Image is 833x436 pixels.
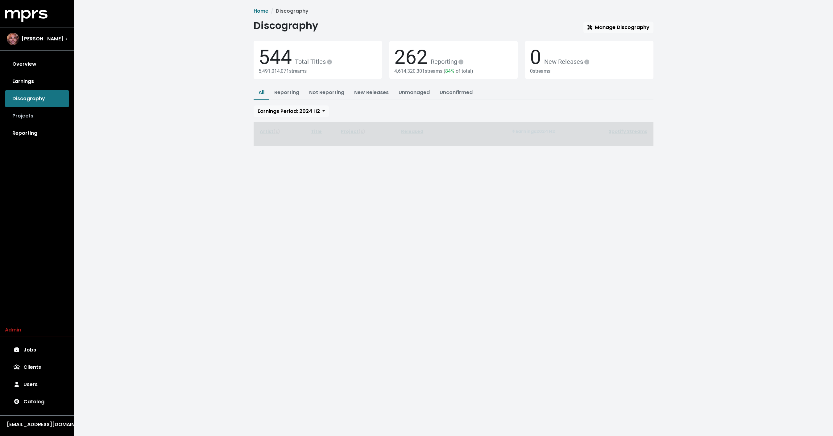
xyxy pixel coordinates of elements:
a: Unmanaged [399,89,430,96]
nav: breadcrumb [254,7,653,15]
a: Clients [5,359,69,376]
span: Reporting [428,58,465,65]
h1: Discography [254,20,318,31]
a: Jobs [5,341,69,359]
a: Home [254,7,268,14]
li: Discography [268,7,309,15]
span: Total Titles [292,58,333,65]
a: Unconfirmed [440,89,473,96]
button: Earnings Period: 2024 H2 [254,105,329,117]
a: Projects [5,107,69,125]
span: Manage Discography [587,24,649,31]
a: Earnings [5,73,69,90]
span: [PERSON_NAME] [22,35,63,43]
span: 544 [259,46,292,69]
a: mprs logo [5,12,48,19]
img: The selected account / producer [7,33,19,45]
a: All [259,89,264,96]
span: New Releases [541,58,591,65]
a: Catalog [5,393,69,410]
span: Earnings Period: 2024 H2 [258,108,320,115]
a: Users [5,376,69,393]
a: Overview [5,56,69,73]
button: [EMAIL_ADDRESS][DOMAIN_NAME] [5,421,69,429]
div: [EMAIL_ADDRESS][DOMAIN_NAME] [7,421,67,428]
span: 84% [445,68,454,74]
span: 0 [530,46,541,69]
a: Reporting [5,125,69,142]
a: New Releases [354,89,389,96]
a: Manage Discography [583,22,653,33]
div: 0 streams [530,68,649,74]
span: 262 [394,46,428,69]
div: 5,491,014,071 streams [259,68,377,74]
div: 4,614,320,301 streams ( of total) [394,68,513,74]
a: Not Reporting [309,89,344,96]
a: Reporting [274,89,299,96]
